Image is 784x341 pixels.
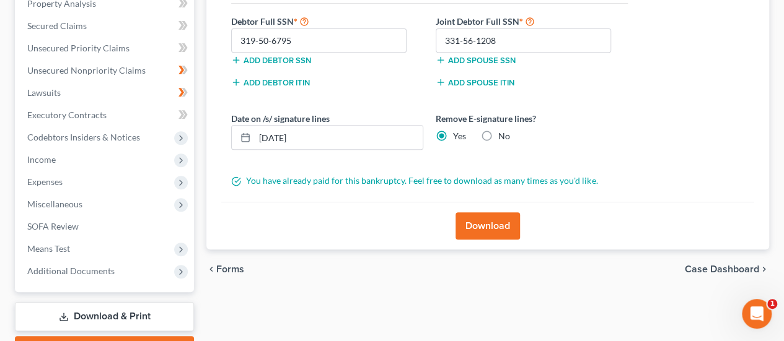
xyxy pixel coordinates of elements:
label: Date on /s/ signature lines [231,112,330,125]
input: MM/DD/YYYY [255,126,423,149]
span: Expenses [27,176,63,187]
span: Income [27,154,56,165]
button: chevron_left Forms [206,264,261,274]
button: Add spouse SSN [436,55,516,65]
iframe: Intercom live chat [742,299,772,329]
span: Codebtors Insiders & Notices [27,132,140,142]
label: Remove E-signature lines? [436,112,628,125]
label: No [498,130,510,142]
span: Lawsuits [27,87,61,98]
span: Means Test [27,243,70,254]
button: Add spouse ITIN [436,77,514,87]
a: Unsecured Nonpriority Claims [17,59,194,82]
input: XXX-XX-XXXX [231,28,407,53]
span: Additional Documents [27,265,115,276]
i: chevron_right [759,264,769,274]
span: SOFA Review [27,221,79,231]
span: 1 [767,299,777,309]
button: Download [456,212,520,240]
label: Joint Debtor Full SSN [429,14,634,28]
a: Download & Print [15,302,194,331]
span: Executory Contracts [27,110,107,120]
a: SOFA Review [17,215,194,238]
span: Miscellaneous [27,199,82,209]
span: Case Dashboard [685,264,759,274]
label: Yes [453,130,466,142]
i: chevron_left [206,264,216,274]
a: Unsecured Priority Claims [17,37,194,59]
span: Secured Claims [27,20,87,31]
input: XXX-XX-XXXX [436,28,611,53]
span: Unsecured Priority Claims [27,43,130,53]
label: Debtor Full SSN [225,14,429,28]
a: Lawsuits [17,82,194,104]
button: Add debtor ITIN [231,77,310,87]
button: Add debtor SSN [231,55,311,65]
span: Unsecured Nonpriority Claims [27,65,146,76]
div: You have already paid for this bankruptcy. Feel free to download as many times as you'd like. [225,175,634,187]
a: Case Dashboard chevron_right [685,264,769,274]
a: Secured Claims [17,15,194,37]
span: Forms [216,264,244,274]
a: Executory Contracts [17,104,194,126]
